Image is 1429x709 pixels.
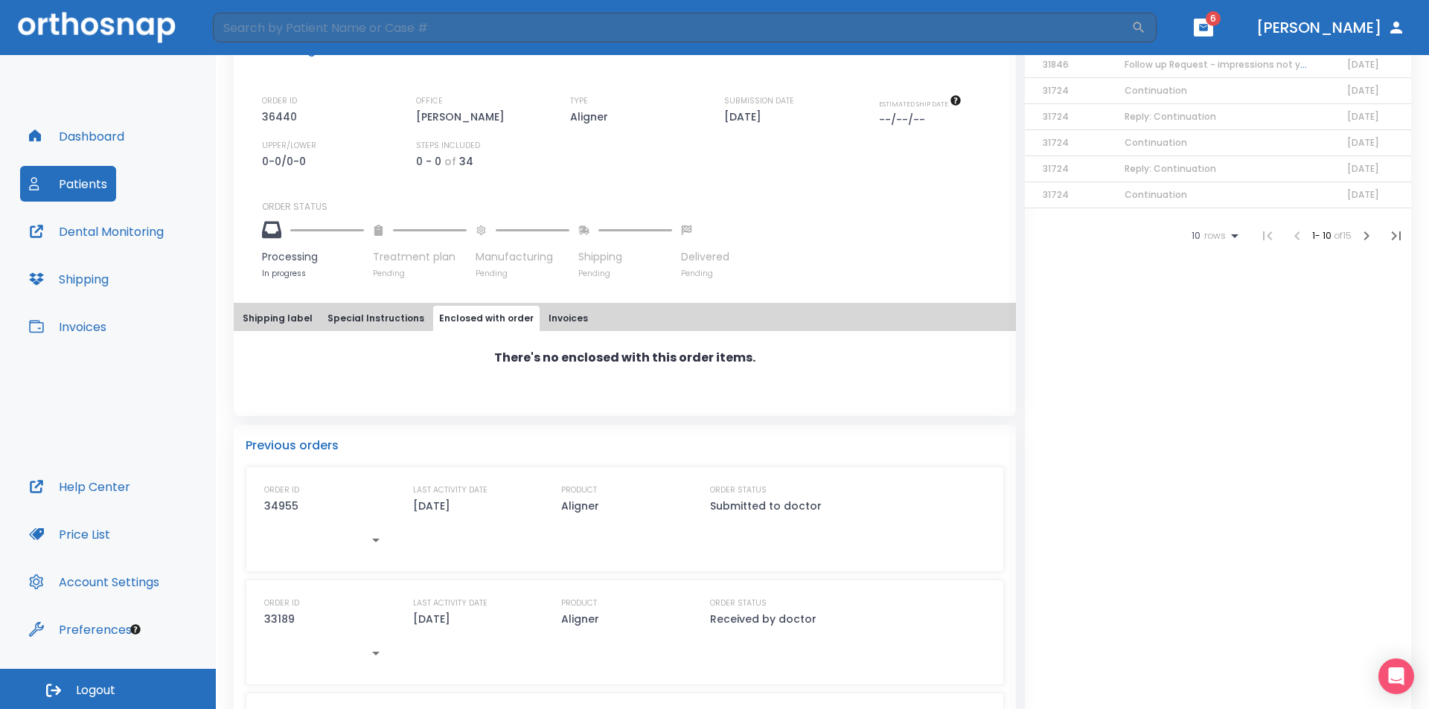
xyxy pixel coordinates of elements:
span: Reply: Continuation [1125,162,1216,175]
p: Treatment plan [373,249,467,265]
button: Dashboard [20,118,133,154]
p: OFFICE [416,94,443,108]
input: Search by Patient Name or Case # [213,13,1131,42]
button: Enclosed with order [433,306,540,331]
p: [PERSON_NAME] [416,108,510,126]
p: ORDER STATUS [710,484,767,497]
p: Processing [262,249,364,265]
span: rows [1201,231,1226,241]
span: Continuation [1125,188,1187,201]
p: of [444,153,456,170]
p: STEPS INCLUDED [416,139,480,153]
button: Preferences [20,612,141,647]
span: Continuation [1125,84,1187,97]
button: Help Center [20,469,139,504]
p: PRODUCT [561,597,597,610]
span: 31724 [1043,136,1069,149]
span: Continuation [1125,136,1187,149]
p: 34955 [264,497,298,515]
p: 0 - 0 [416,153,441,170]
button: Shipping label [237,306,319,331]
span: Logout [76,682,115,699]
p: Aligner [561,610,599,628]
p: Previous orders [246,437,1004,455]
button: Invoices [543,306,594,331]
p: Pending [681,268,729,279]
span: 6 [1206,11,1221,26]
span: 31724 [1043,110,1069,123]
p: ORDER STATUS [710,597,767,610]
span: 31724 [1043,84,1069,97]
p: Received by doctor [710,610,816,628]
div: tabs [237,306,1013,331]
div: Open Intercom Messenger [1378,658,1414,694]
button: Patients [20,166,116,202]
p: Pending [373,268,467,279]
p: UPPER/LOWER [262,139,316,153]
span: [DATE] [1347,162,1379,175]
p: [DATE] [413,610,450,628]
p: --/--/-- [879,111,930,129]
p: LAST ACTIVITY DATE [413,597,487,610]
p: TYPE [570,94,588,108]
span: 31724 [1043,188,1069,201]
p: 34 [459,153,473,170]
span: [DATE] [1347,188,1379,201]
span: [DATE] [1347,84,1379,97]
p: ORDER STATUS [262,200,1006,214]
img: Orthosnap [18,12,176,42]
p: There's no enclosed with this order items. [494,349,755,367]
span: of 15 [1334,229,1352,242]
p: [DATE] [724,108,767,126]
p: 0-0/0-0 [262,153,311,170]
p: 33189 [264,610,295,628]
div: Tooltip anchor [129,623,142,636]
button: Dental Monitoring [20,214,173,249]
p: Aligner [570,108,613,126]
span: [DATE] [1347,58,1379,71]
p: Manufacturing [476,249,569,265]
button: Invoices [20,309,115,344]
p: Shipping [578,249,672,265]
button: Shipping [20,261,118,297]
p: LAST ACTIVITY DATE [413,484,487,497]
p: Pending [476,268,569,279]
p: PRODUCT [561,484,597,497]
p: ORDER ID [264,484,299,497]
button: Special Instructions [322,306,430,331]
span: [DATE] [1347,110,1379,123]
p: 36440 [262,108,302,126]
button: [PERSON_NAME] [1250,14,1411,41]
span: The date will be available after approving treatment plan [879,99,962,109]
p: ORDER ID [262,94,297,108]
span: 31724 [1043,162,1069,175]
span: 31846 [1043,58,1069,71]
span: 1 - 10 [1312,229,1334,242]
button: Account Settings [20,564,168,600]
p: Delivered [681,249,729,265]
span: Reply: Continuation [1125,110,1216,123]
button: Price List [20,516,119,552]
p: Aligner [561,497,599,515]
p: In progress [262,268,364,279]
span: Follow up Request - impressions not yet received [1125,58,1352,71]
p: [DATE] [413,497,450,515]
span: 10 [1192,231,1201,241]
p: Pending [578,268,672,279]
p: ORDER ID [264,597,299,610]
span: [DATE] [1347,136,1379,149]
p: SUBMISSION DATE [724,94,794,108]
p: Submitted to doctor [710,497,822,515]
